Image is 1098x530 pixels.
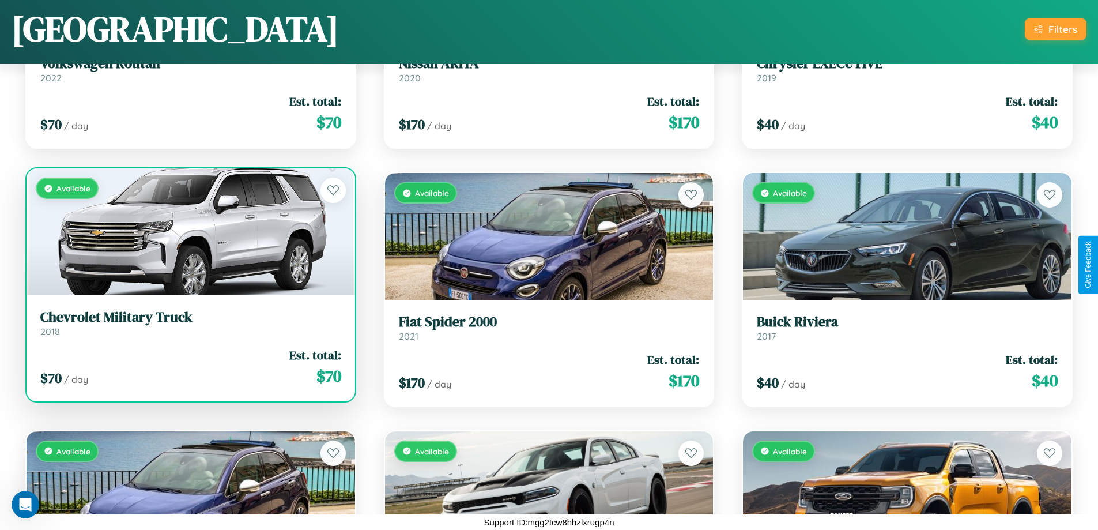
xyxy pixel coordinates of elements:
span: 2019 [757,72,776,84]
h3: Chrysler EXECUTIVE [757,55,1058,72]
span: 2022 [40,72,62,84]
a: Volkswagen Routan2022 [40,55,341,84]
h1: [GEOGRAPHIC_DATA] [12,5,339,52]
span: Available [773,446,807,456]
span: 2020 [399,72,421,84]
span: $ 40 [757,115,779,134]
span: / day [427,120,451,131]
span: Available [415,188,449,198]
span: Est. total: [647,351,699,368]
span: Available [56,183,90,193]
a: Fiat Spider 20002021 [399,314,700,342]
h3: Nissan ARIYA [399,55,700,72]
span: Est. total: [1006,93,1058,110]
span: Est. total: [289,347,341,363]
span: $ 170 [669,369,699,392]
h3: Volkswagen Routan [40,55,341,72]
span: Available [56,446,90,456]
a: Nissan ARIYA2020 [399,55,700,84]
span: $ 70 [40,115,62,134]
span: / day [427,378,451,390]
iframe: Intercom live chat [12,491,39,518]
div: Filters [1048,23,1077,35]
h3: Buick Riviera [757,314,1058,330]
span: Est. total: [289,93,341,110]
button: Filters [1025,18,1086,40]
span: / day [64,374,88,385]
span: Est. total: [1006,351,1058,368]
span: 2018 [40,326,60,337]
span: Available [415,446,449,456]
h3: Fiat Spider 2000 [399,314,700,330]
span: 2017 [757,330,776,342]
a: Buick Riviera2017 [757,314,1058,342]
span: 2021 [399,330,418,342]
span: $ 170 [669,111,699,134]
p: Support ID: mgg2tcw8hhzlxrugp4n [484,514,614,530]
span: $ 40 [757,373,779,392]
span: / day [64,120,88,131]
span: $ 70 [316,364,341,388]
span: $ 40 [1032,111,1058,134]
div: Give Feedback [1084,242,1092,288]
span: $ 40 [1032,369,1058,392]
span: / day [781,378,805,390]
span: $ 170 [399,373,425,392]
span: / day [781,120,805,131]
a: Chrysler EXECUTIVE2019 [757,55,1058,84]
span: Est. total: [647,93,699,110]
span: $ 70 [40,369,62,388]
a: Chevrolet Military Truck2018 [40,309,341,337]
span: $ 170 [399,115,425,134]
span: Available [773,188,807,198]
h3: Chevrolet Military Truck [40,309,341,326]
span: $ 70 [316,111,341,134]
